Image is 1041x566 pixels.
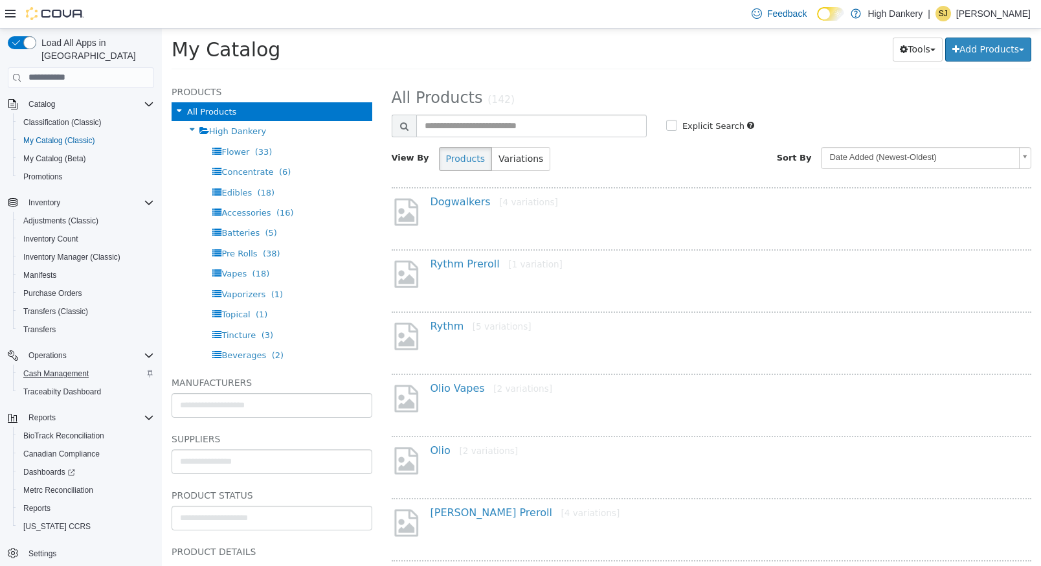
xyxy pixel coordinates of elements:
[28,99,55,109] span: Catalog
[23,306,88,317] span: Transfers (Classic)
[731,9,781,33] button: Tools
[10,346,210,362] h5: Manufacturers
[60,261,104,271] span: Vaporizers
[23,449,100,459] span: Canadian Compliance
[23,348,72,363] button: Operations
[23,431,104,441] span: BioTrack Reconciliation
[18,482,98,498] a: Metrc Reconciliation
[23,172,63,182] span: Promotions
[18,322,154,337] span: Transfers
[13,499,159,517] button: Reports
[23,410,61,425] button: Reports
[269,229,401,242] a: Rythm Preroll[1 variation]
[18,151,154,166] span: My Catalog (Beta)
[935,6,951,21] div: Starland Joseph
[23,216,98,226] span: Adjustments (Classic)
[18,446,105,462] a: Canadian Compliance
[230,124,267,134] span: View By
[18,384,154,400] span: Traceabilty Dashboard
[928,6,930,21] p: |
[18,286,154,301] span: Purchase Orders
[13,248,159,266] button: Inventory Manager (Classic)
[10,515,210,531] h5: Product Details
[13,212,159,230] button: Adjustments (Classic)
[47,98,104,108] span: High Dankery
[517,91,583,104] label: Explicit Search
[867,6,923,21] p: High Dankery
[269,167,396,179] a: Dogwalkers[4 variations]
[331,355,390,365] small: [2 variations]
[109,261,121,271] span: (1)
[23,234,78,244] span: Inventory Count
[28,549,56,559] span: Settings
[28,413,56,423] span: Reports
[230,479,259,510] img: missing-image.png
[23,467,75,477] span: Dashboards
[10,403,210,418] h5: Suppliers
[60,322,104,332] span: Beverages
[13,427,159,445] button: BioTrack Reconciliation
[100,302,111,311] span: (3)
[23,135,95,146] span: My Catalog (Classic)
[23,521,91,532] span: [US_STATE] CCRS
[101,220,118,230] span: (38)
[91,240,108,250] span: (18)
[23,410,154,425] span: Reports
[3,409,159,427] button: Reports
[23,117,102,128] span: Classification (Classic)
[60,119,87,128] span: Flower
[23,503,50,514] span: Reports
[13,445,159,463] button: Canadian Compliance
[28,350,67,361] span: Operations
[18,249,154,265] span: Inventory Manager (Classic)
[13,168,159,186] button: Promotions
[783,9,869,33] button: Add Products
[104,199,115,209] span: (5)
[10,56,210,71] h5: Products
[115,179,132,189] span: (16)
[230,230,259,262] img: missing-image.png
[60,199,98,209] span: Batteries
[18,231,84,247] a: Inventory Count
[117,139,129,148] span: (6)
[26,7,84,20] img: Cova
[18,133,154,148] span: My Catalog (Classic)
[817,7,844,21] input: Dark Mode
[13,131,159,150] button: My Catalog (Classic)
[60,179,109,189] span: Accessories
[230,354,259,386] img: missing-image.png
[18,304,154,319] span: Transfers (Classic)
[269,291,370,304] a: Rythm[5 variations]
[23,545,154,561] span: Settings
[23,368,89,379] span: Cash Management
[93,119,111,128] span: (33)
[18,267,62,283] a: Manifests
[337,168,396,179] small: [4 variations]
[346,231,401,241] small: [1 variation]
[18,428,109,444] a: BioTrack Reconciliation
[18,501,154,516] span: Reports
[18,213,154,229] span: Adjustments (Classic)
[23,195,65,210] button: Inventory
[615,124,650,134] span: Sort By
[939,6,948,21] span: SJ
[18,428,154,444] span: BioTrack Reconciliation
[399,479,458,490] small: [4 variations]
[269,354,391,366] a: Olio Vapes[2 variations]
[3,194,159,212] button: Inventory
[18,501,56,516] a: Reports
[23,195,154,210] span: Inventory
[18,249,126,265] a: Inventory Manager (Classic)
[18,115,107,130] a: Classification (Classic)
[60,302,94,311] span: Tincture
[330,119,388,142] button: Variations
[230,60,321,78] span: All Products
[311,293,370,303] small: [5 variations]
[18,213,104,229] a: Adjustments (Classic)
[18,322,61,337] a: Transfers
[18,169,68,185] a: Promotions
[28,198,60,208] span: Inventory
[269,416,357,428] a: Olio[2 variations]
[18,286,87,301] a: Purchase Orders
